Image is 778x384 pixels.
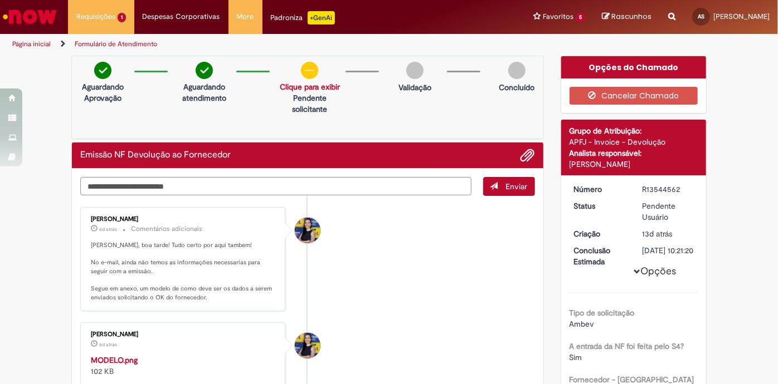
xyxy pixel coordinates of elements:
a: Clique para exibir [280,82,340,92]
div: [PERSON_NAME] [570,159,698,170]
dt: Conclusão Estimada [566,245,634,267]
time: 24/09/2025 13:58:49 [99,341,117,348]
b: Tipo de solicitação [570,308,635,318]
small: Comentários adicionais [131,224,202,234]
div: Melissa Paduani [295,333,320,358]
img: check-circle-green.png [196,62,213,79]
b: A entrada da NF foi feita pelo S4? [570,341,684,351]
time: 24/09/2025 13:58:51 [99,226,117,233]
span: Enviar [506,181,528,191]
span: Requisições [76,11,115,22]
textarea: Digite sua mensagem aqui... [80,177,471,195]
div: 17/09/2025 16:02:30 [642,228,694,239]
span: Sim [570,352,582,362]
a: Formulário de Atendimento [75,40,157,48]
span: 5 [576,13,585,22]
img: img-circle-grey.png [508,62,526,79]
span: 6d atrás [99,341,117,348]
p: Pendente solicitante [280,92,340,115]
img: img-circle-grey.png [406,62,424,79]
p: Concluído [499,82,534,93]
button: Cancelar Chamado [570,87,698,105]
a: Rascunhos [602,12,651,22]
span: 13d atrás [642,229,672,239]
h2: Emissão NF Devolução ao Fornecedor Histórico de tíquete [80,150,231,160]
span: Favoritos [543,11,573,22]
p: [PERSON_NAME], boa tarde! Tudo certo por aqui tambem! No e-mail, ainda não temos as informações n... [91,241,276,302]
button: Enviar [483,177,535,196]
time: 17/09/2025 16:02:30 [642,229,672,239]
a: MODELO.png [91,355,138,365]
img: check-circle-green.png [94,62,111,79]
div: Opções do Chamado [561,56,707,78]
img: circle-minus.png [301,62,318,79]
dt: Status [566,200,634,211]
div: APFJ - Invoice - Devolução [570,136,698,147]
div: Padroniza [271,11,335,24]
div: [PERSON_NAME] [91,331,276,338]
p: Validação [398,82,431,93]
span: Rascunhos [611,11,651,22]
span: [PERSON_NAME] [713,12,770,21]
img: ServiceNow [1,6,59,28]
div: [PERSON_NAME] [91,216,276,223]
div: Grupo de Atribuição: [570,125,698,136]
span: AS [698,13,704,20]
button: Adicionar anexos [521,148,535,163]
div: Melissa Paduani [295,218,320,243]
p: Aguardando atendimento [178,81,230,104]
div: Pendente Usuário [642,200,694,223]
div: [DATE] 10:21:20 [642,245,694,256]
ul: Trilhas de página [8,34,510,55]
p: +GenAi [308,11,335,24]
span: More [237,11,254,22]
span: 1 [118,13,126,22]
span: Ambev [570,319,595,329]
div: R13544562 [642,184,694,195]
span: 6d atrás [99,226,117,233]
p: Aguardando Aprovação [76,81,129,104]
div: Analista responsável: [570,147,698,159]
span: Despesas Corporativas [143,11,220,22]
a: Página inicial [12,40,51,48]
dt: Número [566,184,634,195]
div: 102 KB [91,355,276,377]
dt: Criação [566,228,634,239]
